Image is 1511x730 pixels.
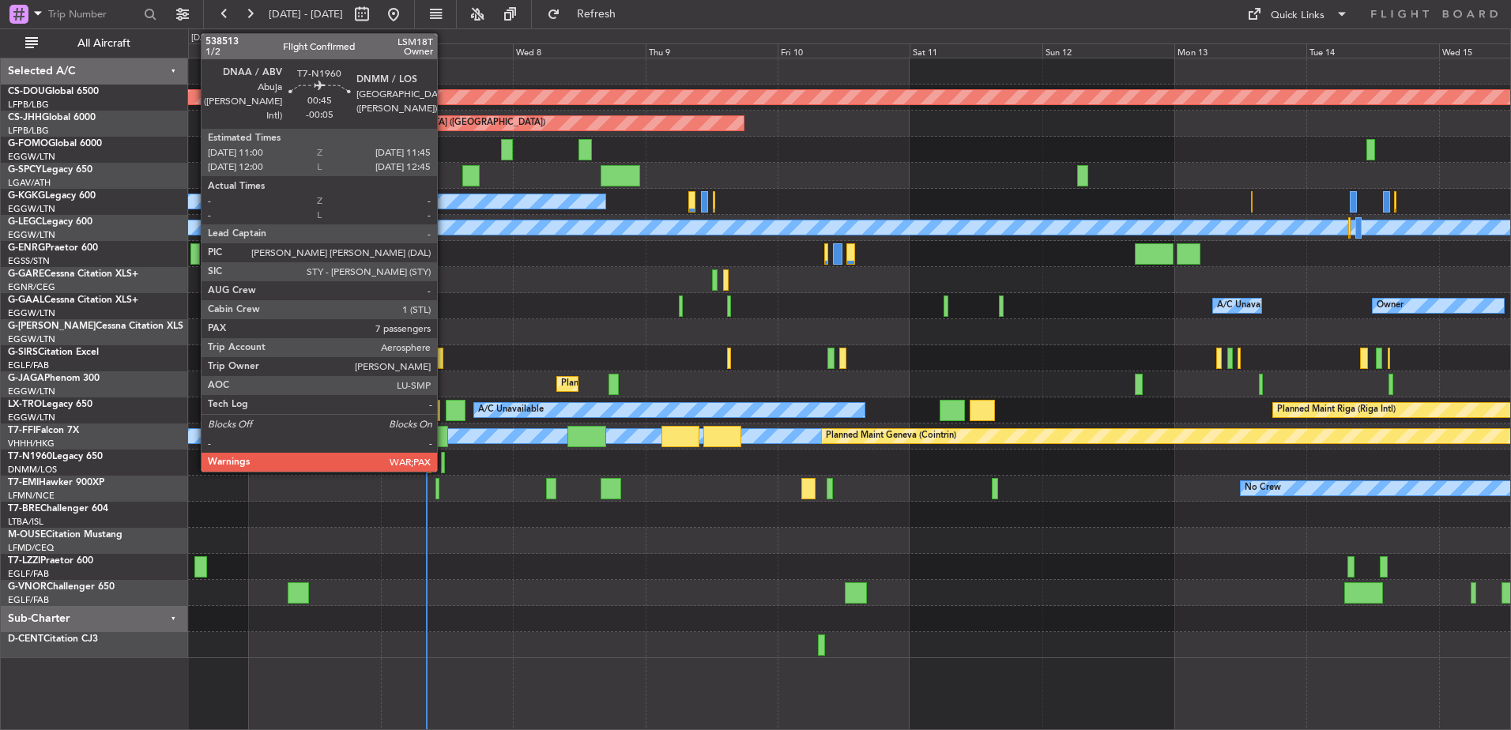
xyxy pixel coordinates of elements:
[778,43,910,58] div: Fri 10
[381,43,513,58] div: Tue 7
[8,542,54,554] a: LFMD/CEQ
[8,281,55,293] a: EGNR/CEG
[561,372,810,396] div: Planned Maint [GEOGRAPHIC_DATA] ([GEOGRAPHIC_DATA])
[1245,476,1281,500] div: No Crew
[17,31,171,56] button: All Aircraft
[8,374,44,383] span: G-JAGA
[8,229,55,241] a: EGGW/LTN
[8,412,55,423] a: EGGW/LTN
[8,504,40,514] span: T7-BRE
[8,426,36,435] span: T7-FFI
[8,177,51,189] a: LGAV/ATH
[8,386,55,397] a: EGGW/LTN
[8,333,55,345] a: EGGW/LTN
[8,582,47,592] span: G-VNOR
[8,191,96,201] a: G-KGKGLegacy 600
[8,113,96,122] a: CS-JHHGlobal 6000
[1277,398,1396,422] div: Planned Maint Riga (Riga Intl)
[8,438,55,450] a: VHHH/HKG
[1174,43,1306,58] div: Mon 13
[8,504,108,514] a: T7-BREChallenger 604
[8,322,96,331] span: G-[PERSON_NAME]
[48,2,139,26] input: Trip Number
[8,191,45,201] span: G-KGKG
[910,43,1042,58] div: Sat 11
[8,113,42,122] span: CS-JHH
[269,7,343,21] span: [DATE] - [DATE]
[8,374,100,383] a: G-JAGAPhenom 300
[191,32,218,45] div: [DATE]
[8,530,46,540] span: M-OUSE
[563,9,630,20] span: Refresh
[513,43,645,58] div: Wed 8
[8,322,183,331] a: G-[PERSON_NAME]Cessna Citation XLS
[8,295,44,305] span: G-GAAL
[8,139,48,149] span: G-FOMO
[248,43,380,58] div: Mon 6
[8,516,43,528] a: LTBA/ISL
[8,125,49,137] a: LFPB/LBG
[8,348,99,357] a: G-SIRSCitation Excel
[1239,2,1356,27] button: Quick Links
[8,530,122,540] a: M-OUSECitation Mustang
[8,426,79,435] a: T7-FFIFalcon 7X
[8,400,92,409] a: LX-TROLegacy 650
[8,478,39,487] span: T7-EMI
[8,464,57,476] a: DNMM/LOS
[8,99,49,111] a: LFPB/LBG
[1271,8,1324,24] div: Quick Links
[8,203,55,215] a: EGGW/LTN
[8,165,42,175] span: G-SPCY
[8,348,38,357] span: G-SIRS
[8,165,92,175] a: G-SPCYLegacy 650
[8,556,40,566] span: T7-LZZI
[540,2,635,27] button: Refresh
[8,400,42,409] span: LX-TRO
[8,568,49,580] a: EGLF/FAB
[8,478,104,487] a: T7-EMIHawker 900XP
[8,255,50,267] a: EGSS/STN
[8,269,138,279] a: G-GARECessna Citation XLS+
[8,87,99,96] a: CS-DOUGlobal 6500
[8,243,45,253] span: G-ENRG
[41,38,167,49] span: All Aircraft
[478,398,544,422] div: A/C Unavailable
[826,424,956,448] div: Planned Maint Geneva (Cointrin)
[8,594,49,606] a: EGLF/FAB
[8,634,43,644] span: D-CENT
[8,87,45,96] span: CS-DOU
[296,111,545,135] div: Planned Maint [GEOGRAPHIC_DATA] ([GEOGRAPHIC_DATA])
[8,359,49,371] a: EGLF/FAB
[8,151,55,163] a: EGGW/LTN
[8,582,115,592] a: G-VNORChallenger 650
[8,490,55,502] a: LFMN/NCE
[1377,294,1404,318] div: Owner
[8,452,103,461] a: T7-N1960Legacy 650
[8,243,98,253] a: G-ENRGPraetor 600
[1217,294,1283,318] div: A/C Unavailable
[8,269,44,279] span: G-GARE
[8,307,55,319] a: EGGW/LTN
[1306,43,1438,58] div: Tue 14
[8,556,93,566] a: T7-LZZIPraetor 600
[1042,43,1174,58] div: Sun 12
[646,43,778,58] div: Thu 9
[8,634,98,644] a: D-CENTCitation CJ3
[8,217,42,227] span: G-LEGC
[8,217,92,227] a: G-LEGCLegacy 600
[8,295,138,305] a: G-GAALCessna Citation XLS+
[8,452,52,461] span: T7-N1960
[8,139,102,149] a: G-FOMOGlobal 6000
